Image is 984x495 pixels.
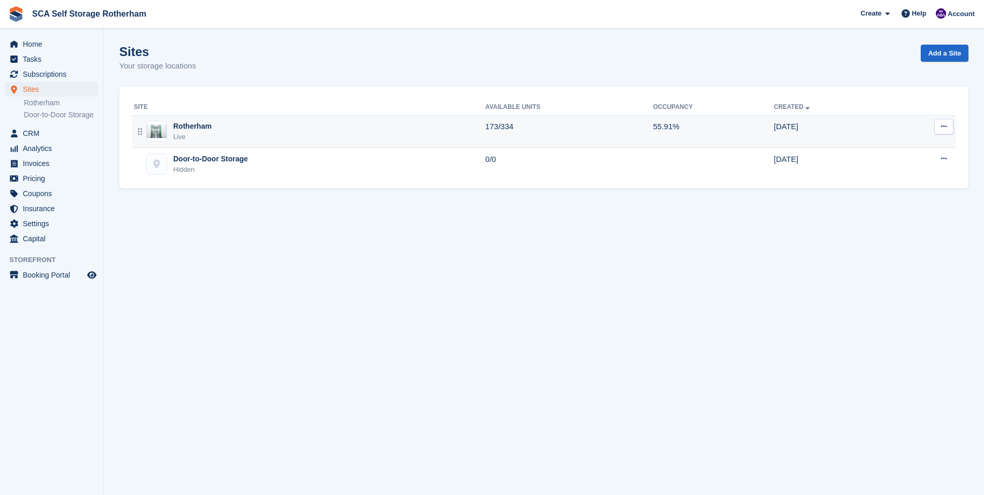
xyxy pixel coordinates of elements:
span: Tasks [23,52,85,66]
a: menu [5,186,98,201]
a: menu [5,156,98,171]
span: Analytics [23,141,85,156]
th: Occupancy [653,99,774,116]
a: menu [5,126,98,141]
a: Created [774,103,812,111]
img: Door-to-Door Storage site image placeholder [147,154,167,174]
div: Live [173,132,212,142]
a: Preview store [86,269,98,281]
img: stora-icon-8386f47178a22dfd0bd8f6a31ec36ba5ce8667c1dd55bd0f319d3a0aa187defe.svg [8,6,24,22]
a: menu [5,52,98,66]
a: Add a Site [921,45,968,62]
div: Hidden [173,164,248,175]
a: menu [5,216,98,231]
td: 0/0 [486,148,653,180]
p: Your storage locations [119,60,196,72]
span: Storefront [9,255,103,265]
div: Door-to-Door Storage [173,154,248,164]
td: [DATE] [774,115,890,148]
a: Rotherham [24,98,98,108]
th: Available Units [486,99,653,116]
span: Sites [23,82,85,97]
span: CRM [23,126,85,141]
a: menu [5,201,98,216]
td: 173/334 [486,115,653,148]
span: Account [948,9,975,19]
a: menu [5,231,98,246]
th: Site [132,99,486,116]
span: Insurance [23,201,85,216]
a: menu [5,82,98,97]
div: Rotherham [173,121,212,132]
span: Subscriptions [23,67,85,81]
a: menu [5,37,98,51]
span: Home [23,37,85,51]
td: [DATE] [774,148,890,180]
span: Invoices [23,156,85,171]
a: Door-to-Door Storage [24,110,98,120]
span: Coupons [23,186,85,201]
img: Image of Rotherham site [147,125,167,138]
span: Settings [23,216,85,231]
a: SCA Self Storage Rotherham [28,5,150,22]
span: Capital [23,231,85,246]
a: menu [5,268,98,282]
a: menu [5,67,98,81]
td: 55.91% [653,115,774,148]
img: Kelly Neesham [936,8,946,19]
span: Create [861,8,881,19]
a: menu [5,141,98,156]
h1: Sites [119,45,196,59]
span: Help [912,8,926,19]
span: Booking Portal [23,268,85,282]
span: Pricing [23,171,85,186]
a: menu [5,171,98,186]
